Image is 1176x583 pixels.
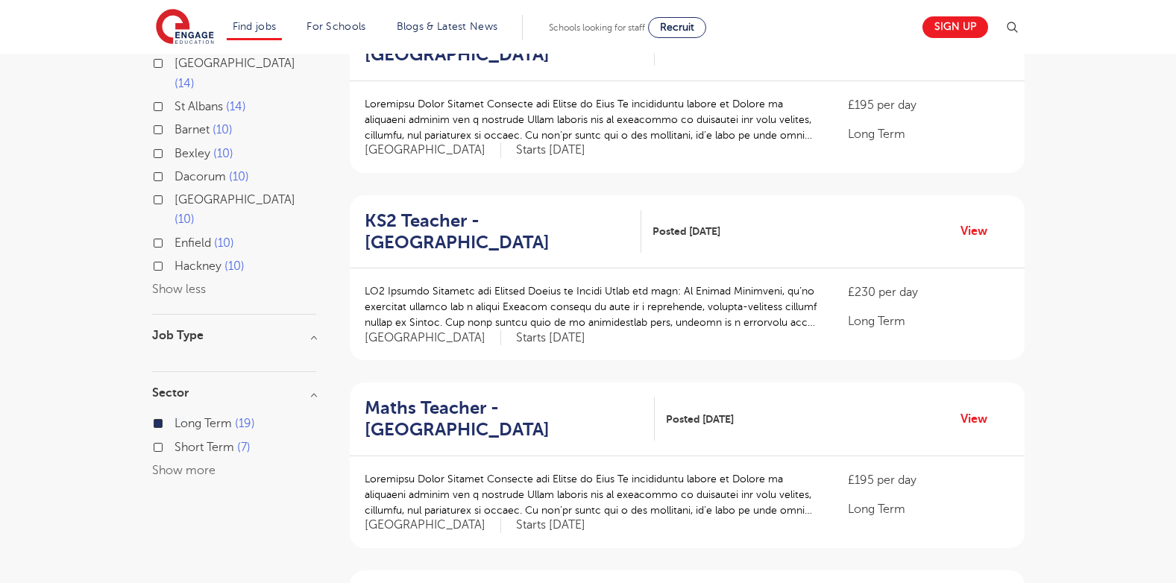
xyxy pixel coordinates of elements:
span: 10 [174,212,195,226]
a: Maths Teacher - [GEOGRAPHIC_DATA] [365,397,655,441]
span: [GEOGRAPHIC_DATA] [365,330,501,346]
span: Posted [DATE] [653,224,720,239]
span: 10 [224,259,245,273]
h3: Job Type [152,330,316,341]
span: Enfield [174,236,211,250]
input: Enfield 10 [174,236,184,246]
p: Starts [DATE] [516,142,585,158]
p: Long Term [848,125,1009,143]
a: Find jobs [233,21,277,32]
p: Long Term [848,500,1009,518]
p: LO2 Ipsumdo Sitametc adi Elitsed Doeius te Incidi Utlab etd magn: Al Enimad Minimveni, qu’no exer... [365,283,819,330]
button: Show more [152,464,216,477]
p: Loremipsu Dolor Sitamet Consecte adi Elitse do Eius Te incididuntu labore et Dolore ma aliquaeni ... [365,96,819,143]
input: Bexley 10 [174,147,184,157]
input: Long Term 19 [174,417,184,426]
span: [GEOGRAPHIC_DATA] [365,142,501,158]
span: 10 [214,236,234,250]
h2: Maths Teacher - [GEOGRAPHIC_DATA] [365,397,643,441]
input: St Albans 14 [174,100,184,110]
span: 10 [213,147,233,160]
a: View [960,409,999,429]
a: Sign up [922,16,988,38]
span: Dacorum [174,170,226,183]
input: Barnet 10 [174,123,184,133]
span: [GEOGRAPHIC_DATA] [174,193,295,207]
p: £195 per day [848,471,1009,489]
p: Starts [DATE] [516,330,585,346]
button: Show less [152,283,206,296]
span: Recruit [660,22,694,33]
p: Starts [DATE] [516,517,585,533]
p: £230 per day [848,283,1009,301]
a: KS2 Teacher - [GEOGRAPHIC_DATA] [365,210,641,253]
p: £195 per day [848,96,1009,114]
span: Posted [DATE] [666,412,734,427]
span: 10 [229,170,249,183]
span: St Albans [174,100,223,113]
span: Schools looking for staff [549,22,645,33]
span: Barnet [174,123,210,136]
a: For Schools [306,21,365,32]
h2: KS2 Teacher - [GEOGRAPHIC_DATA] [365,210,629,253]
img: Engage Education [156,9,214,46]
input: [GEOGRAPHIC_DATA] 10 [174,193,184,203]
span: 10 [213,123,233,136]
p: Loremipsu Dolor Sitamet Consecte adi Elitse do Eius Te incididuntu labore et Dolore ma aliquaeni ... [365,471,819,518]
span: 19 [235,417,255,430]
a: Blogs & Latest News [397,21,498,32]
span: Short Term [174,441,234,454]
input: [GEOGRAPHIC_DATA] 14 [174,57,184,66]
span: 14 [174,77,195,90]
input: Short Term 7 [174,441,184,450]
span: [GEOGRAPHIC_DATA] [365,517,501,533]
input: Dacorum 10 [174,170,184,180]
a: View [960,221,999,241]
span: Hackney [174,259,221,273]
span: Bexley [174,147,210,160]
h3: Sector [152,387,316,399]
span: [GEOGRAPHIC_DATA] [174,57,295,70]
span: Long Term [174,417,232,430]
span: 14 [226,100,246,113]
span: 7 [237,441,251,454]
a: Recruit [648,17,706,38]
p: Long Term [848,312,1009,330]
input: Hackney 10 [174,259,184,269]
